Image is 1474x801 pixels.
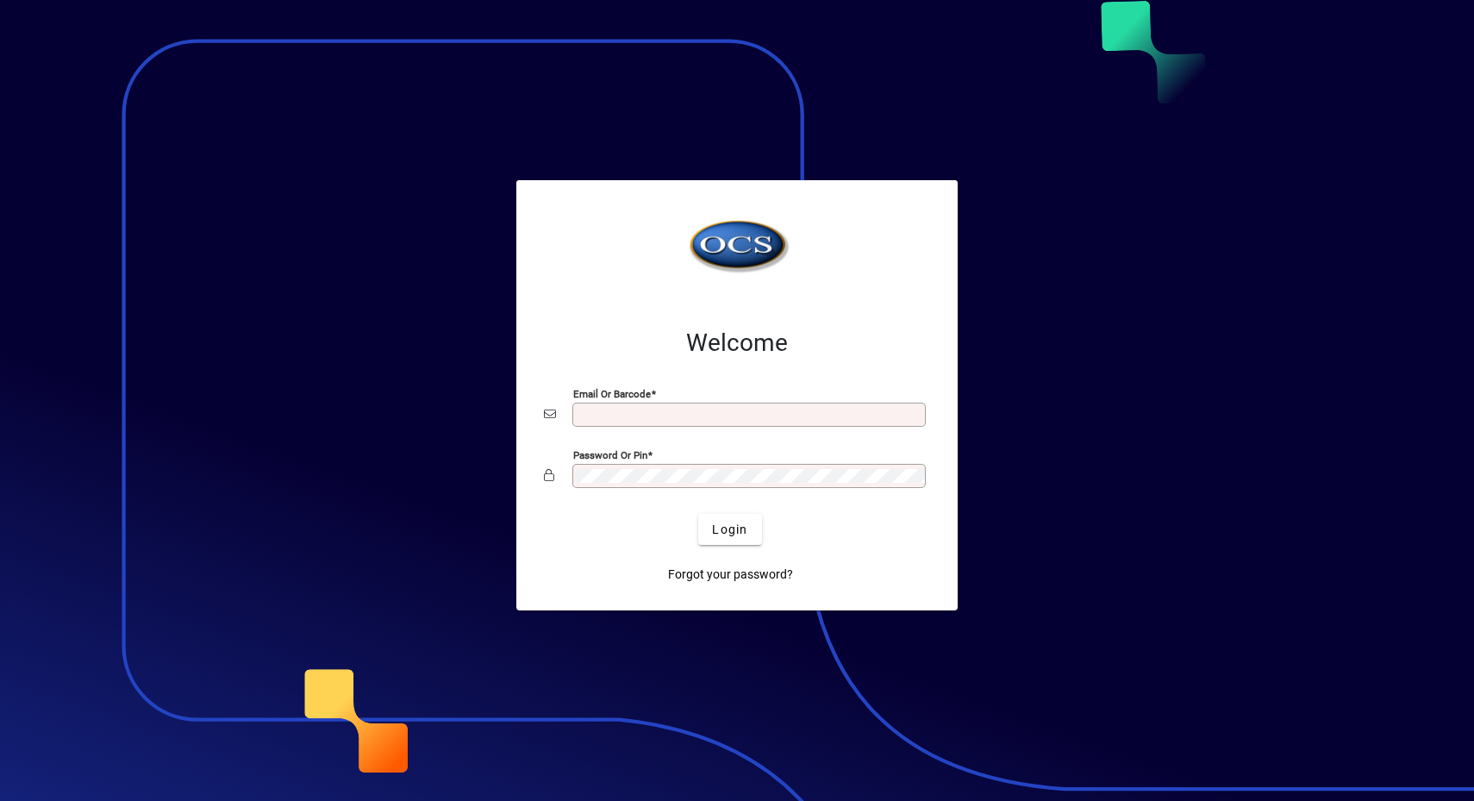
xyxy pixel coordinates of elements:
[573,388,651,400] mat-label: Email or Barcode
[668,566,793,584] span: Forgot your password?
[573,449,647,461] mat-label: Password or Pin
[712,521,747,539] span: Login
[698,514,761,545] button: Login
[544,329,930,358] h2: Welcome
[661,559,800,590] a: Forgot your password?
